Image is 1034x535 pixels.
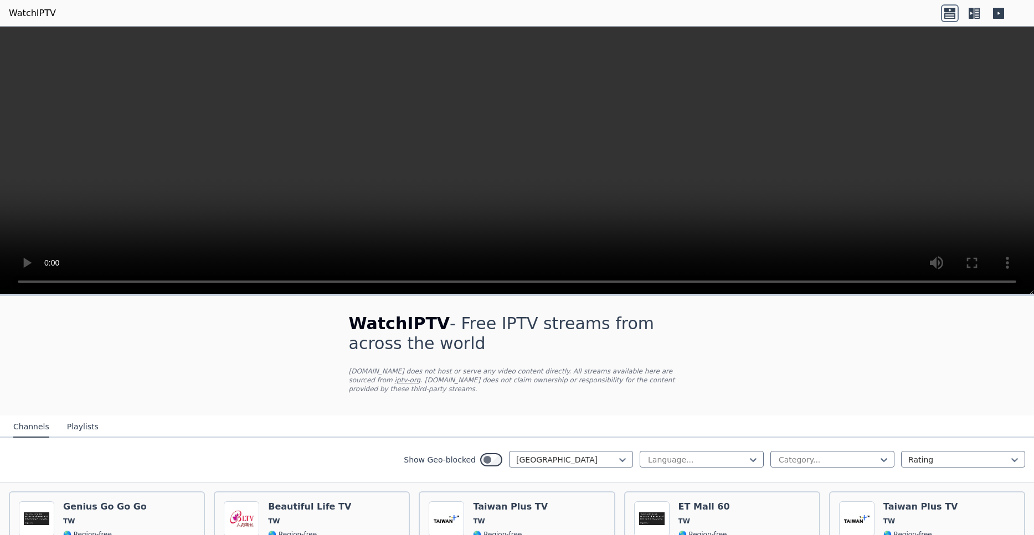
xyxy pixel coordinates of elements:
button: Playlists [67,417,99,438]
h6: Taiwan Plus TV [883,501,958,512]
span: TW [678,517,690,526]
span: TW [268,517,280,526]
span: TW [473,517,485,526]
a: iptv-org [395,376,421,384]
h6: Genius Go Go Go [63,501,147,512]
h6: ET Mall 60 [678,501,730,512]
span: TW [883,517,895,526]
button: Channels [13,417,49,438]
a: WatchIPTV [9,7,56,20]
span: WatchIPTV [349,314,450,333]
h6: Taiwan Plus TV [473,501,548,512]
span: TW [63,517,75,526]
p: [DOMAIN_NAME] does not host or serve any video content directly. All streams available here are s... [349,367,686,393]
h6: Beautiful Life TV [268,501,351,512]
h1: - Free IPTV streams from across the world [349,314,686,354]
label: Show Geo-blocked [404,454,476,465]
